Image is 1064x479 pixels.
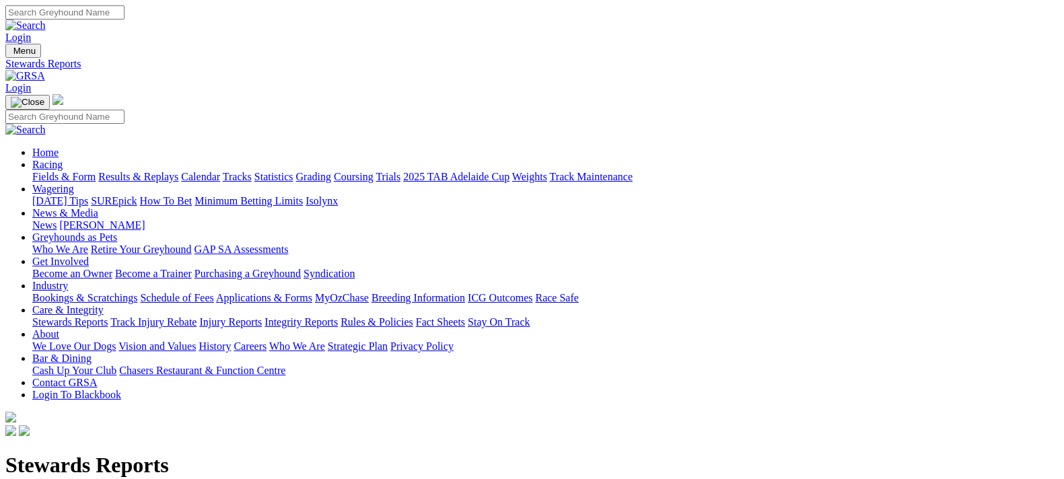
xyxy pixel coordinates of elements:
[5,412,16,422] img: logo-grsa-white.png
[376,171,400,182] a: Trials
[115,268,192,279] a: Become a Trainer
[5,453,1059,478] h1: Stewards Reports
[5,124,46,136] img: Search
[32,280,68,291] a: Industry
[32,231,117,243] a: Greyhounds as Pets
[91,195,137,207] a: SUREpick
[315,292,369,303] a: MyOzChase
[416,316,465,328] a: Fact Sheets
[5,425,16,436] img: facebook.svg
[5,58,1059,70] a: Stewards Reports
[32,292,1059,304] div: Industry
[32,268,1059,280] div: Get Involved
[5,82,31,94] a: Login
[194,195,303,207] a: Minimum Betting Limits
[32,304,104,316] a: Care & Integrity
[32,365,116,376] a: Cash Up Your Club
[32,183,74,194] a: Wagering
[5,44,41,58] button: Toggle navigation
[468,316,530,328] a: Stay On Track
[264,316,338,328] a: Integrity Reports
[32,268,112,279] a: Become an Owner
[32,316,1059,328] div: Care & Integrity
[5,95,50,110] button: Toggle navigation
[32,244,88,255] a: Who We Are
[535,292,578,303] a: Race Safe
[32,171,1059,183] div: Racing
[550,171,633,182] a: Track Maintenance
[32,244,1059,256] div: Greyhounds as Pets
[32,328,59,340] a: About
[254,171,293,182] a: Statistics
[194,268,301,279] a: Purchasing a Greyhound
[306,195,338,207] a: Isolynx
[32,256,89,267] a: Get Involved
[11,97,44,108] img: Close
[32,159,63,170] a: Racing
[32,316,108,328] a: Stewards Reports
[32,377,97,388] a: Contact GRSA
[468,292,532,303] a: ICG Outcomes
[140,195,192,207] a: How To Bet
[32,207,98,219] a: News & Media
[32,365,1059,377] div: Bar & Dining
[32,147,59,158] a: Home
[32,171,96,182] a: Fields & Form
[199,316,262,328] a: Injury Reports
[5,5,125,20] input: Search
[334,171,374,182] a: Coursing
[371,292,465,303] a: Breeding Information
[32,389,121,400] a: Login To Blackbook
[110,316,197,328] a: Track Injury Rebate
[98,171,178,182] a: Results & Replays
[52,94,63,105] img: logo-grsa-white.png
[5,110,125,124] input: Search
[118,340,196,352] a: Vision and Values
[140,292,213,303] a: Schedule of Fees
[403,171,509,182] a: 2025 TAB Adelaide Cup
[269,340,325,352] a: Who We Are
[19,425,30,436] img: twitter.svg
[5,70,45,82] img: GRSA
[32,353,92,364] a: Bar & Dining
[234,340,267,352] a: Careers
[296,171,331,182] a: Grading
[32,195,88,207] a: [DATE] Tips
[59,219,145,231] a: [PERSON_NAME]
[32,195,1059,207] div: Wagering
[32,219,1059,231] div: News & Media
[223,171,252,182] a: Tracks
[32,340,116,352] a: We Love Our Dogs
[216,292,312,303] a: Applications & Forms
[304,268,355,279] a: Syndication
[119,365,285,376] a: Chasers Restaurant & Function Centre
[32,292,137,303] a: Bookings & Scratchings
[5,20,46,32] img: Search
[32,340,1059,353] div: About
[194,244,289,255] a: GAP SA Assessments
[181,171,220,182] a: Calendar
[5,32,31,43] a: Login
[512,171,547,182] a: Weights
[390,340,454,352] a: Privacy Policy
[32,219,57,231] a: News
[13,46,36,56] span: Menu
[328,340,388,352] a: Strategic Plan
[199,340,231,352] a: History
[91,244,192,255] a: Retire Your Greyhound
[341,316,413,328] a: Rules & Policies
